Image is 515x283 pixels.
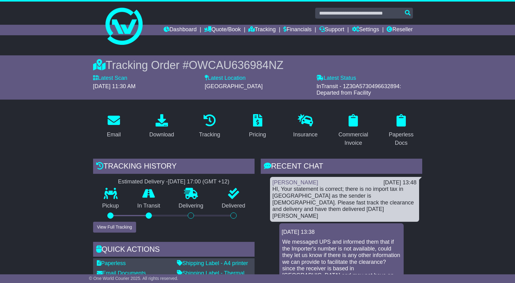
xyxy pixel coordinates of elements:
[93,203,128,209] p: Pickup
[352,25,379,35] a: Settings
[93,159,255,175] div: Tracking history
[149,131,174,139] div: Download
[189,59,283,71] span: OWCAU636984NZ
[93,58,422,72] div: Tracking Order #
[316,75,356,82] label: Latest Status
[107,131,121,139] div: Email
[293,131,318,139] div: Insurance
[245,112,270,141] a: Pricing
[204,25,241,35] a: Quote/Book
[93,178,255,185] div: Estimated Delivery -
[316,83,401,96] span: InTransit - 1Z30A5730496632894: Departed from Facility
[195,112,224,141] a: Tracking
[319,25,344,35] a: Support
[205,75,246,82] label: Latest Location
[333,112,374,149] a: Commercial Invoice
[205,83,263,89] span: [GEOGRAPHIC_DATA]
[273,186,417,219] div: HI, Your statement is correct; there is no import tax in [GEOGRAPHIC_DATA] as the sender is [DEMO...
[164,25,197,35] a: Dashboard
[89,276,178,281] span: © One World Courier 2025. All rights reserved.
[93,75,127,82] label: Latest Scan
[212,203,255,209] p: Delivered
[249,131,266,139] div: Pricing
[93,83,136,89] span: [DATE] 11:30 AM
[103,112,125,141] a: Email
[177,260,248,266] a: Shipping Label - A4 printer
[380,112,422,149] a: Paperless Docs
[168,178,230,185] div: [DATE] 17:00 (GMT +12)
[384,179,417,186] div: [DATE] 13:48
[128,203,170,209] p: In Transit
[283,25,311,35] a: Financials
[248,25,276,35] a: Tracking
[261,159,422,175] div: RECENT CHAT
[384,131,418,147] div: Paperless Docs
[337,131,370,147] div: Commercial Invoice
[97,260,126,266] a: Paperless
[199,131,220,139] div: Tracking
[97,270,146,276] a: Email Documents
[177,270,245,283] a: Shipping Label - Thermal printer
[282,229,401,236] div: [DATE] 13:38
[145,112,178,141] a: Download
[289,112,322,141] a: Insurance
[273,179,318,186] a: [PERSON_NAME]
[93,242,255,259] div: Quick Actions
[387,25,413,35] a: Reseller
[170,203,213,209] p: Delivering
[93,222,136,233] button: View Full Tracking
